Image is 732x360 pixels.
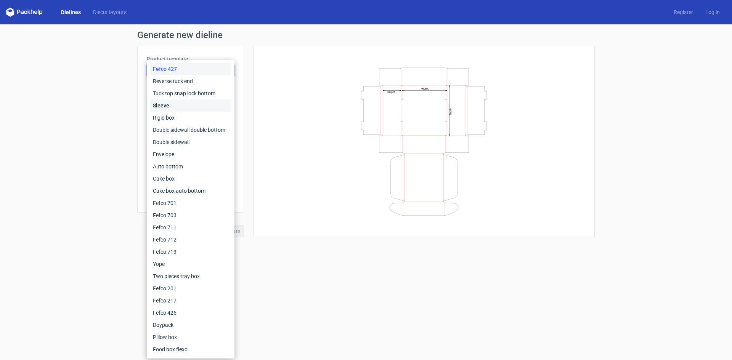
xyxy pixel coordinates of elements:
[137,30,595,40] h1: Generate new dieline
[150,87,231,99] div: Tuck top snap lock bottom
[150,234,231,246] div: Fefco 712
[150,112,231,124] div: Rigid box
[150,307,231,319] div: Fefco 426
[150,319,231,331] div: Doypack
[150,75,231,87] div: Reverse tuck end
[150,136,231,148] div: Double sidewall
[668,8,699,16] a: Register
[55,8,87,16] a: Dielines
[387,90,395,93] text: Height
[150,282,231,294] div: Fefco 201
[150,63,231,75] div: Fefco 427
[150,258,231,270] div: Yope
[150,185,231,197] div: Cake box auto bottom
[150,173,231,185] div: Cake box
[150,99,231,112] div: Sleeve
[150,160,231,173] div: Auto bottom
[150,148,231,160] div: Envelope
[150,221,231,234] div: Fefco 711
[150,209,231,221] div: Fefco 703
[150,294,231,307] div: Fefco 217
[87,8,133,16] a: Diecut layouts
[150,343,231,355] div: Food box flexo
[699,8,726,16] a: Log in
[150,124,231,136] div: Double sidewall double bottom
[150,331,231,343] div: Pillow box
[449,108,452,115] text: Depth
[150,246,231,258] div: Fefco 713
[150,270,231,282] div: Two pieces tray box
[150,197,231,209] div: Fefco 701
[421,87,429,90] text: Width
[147,55,234,63] label: Product template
